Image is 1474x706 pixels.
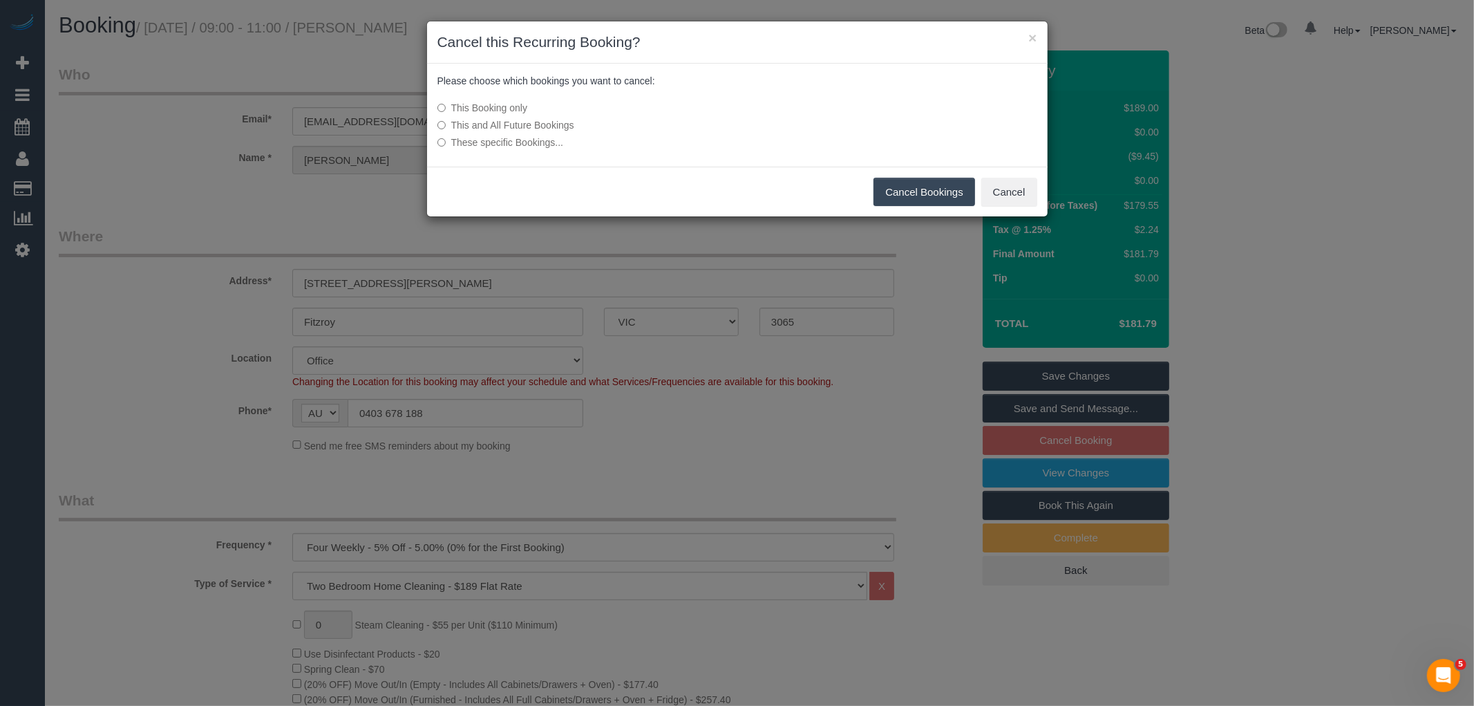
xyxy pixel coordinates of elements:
[437,136,831,149] label: These specific Bookings...
[437,121,446,130] input: This and All Future Bookings
[873,178,975,207] button: Cancel Bookings
[437,101,831,115] label: This Booking only
[1427,659,1460,692] iframe: Intercom live chat
[981,178,1037,207] button: Cancel
[437,118,831,132] label: This and All Future Bookings
[437,74,1037,88] p: Please choose which bookings you want to cancel:
[437,104,446,113] input: This Booking only
[1028,30,1037,45] button: ×
[437,32,1037,53] h3: Cancel this Recurring Booking?
[437,138,446,147] input: These specific Bookings...
[1455,659,1466,670] span: 5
